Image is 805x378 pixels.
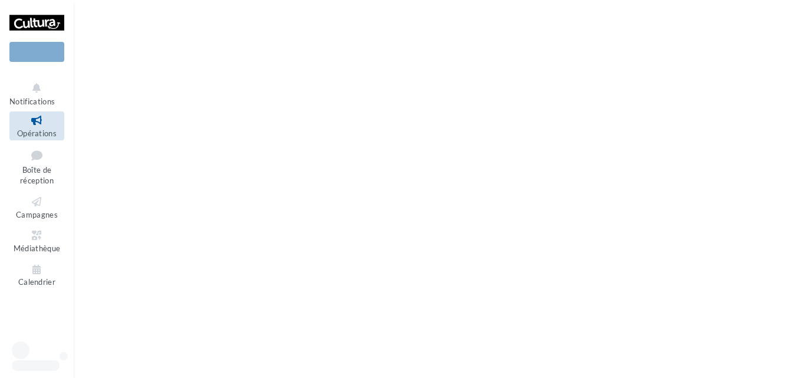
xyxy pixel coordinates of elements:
a: Opérations [9,111,64,140]
a: Boîte de réception [9,145,64,188]
div: Nouvelle campagne [9,42,64,62]
span: Opérations [17,129,57,138]
span: Campagnes [16,210,58,219]
a: Médiathèque [9,226,64,255]
span: Calendrier [18,278,55,287]
span: Notifications [9,97,55,106]
span: Médiathèque [14,244,61,253]
a: Calendrier [9,261,64,290]
span: Boîte de réception [20,165,54,186]
a: Campagnes [9,193,64,222]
